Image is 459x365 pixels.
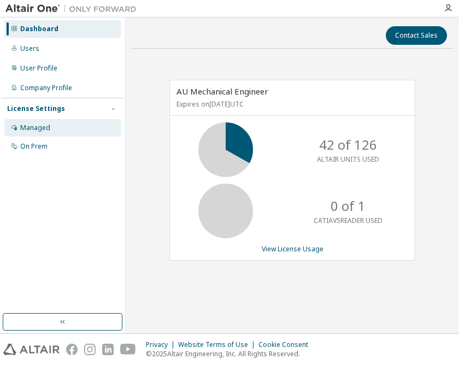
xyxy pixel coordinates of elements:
[331,197,366,215] p: 0 of 1
[120,344,136,355] img: youtube.svg
[176,99,405,109] p: Expires on [DATE] UTC
[102,344,114,355] img: linkedin.svg
[146,349,315,358] p: © 2025 Altair Engineering, Inc. All Rights Reserved.
[317,155,379,164] p: ALTAIR UNITS USED
[66,344,78,355] img: facebook.svg
[20,123,50,132] div: Managed
[20,25,58,33] div: Dashboard
[20,84,72,92] div: Company Profile
[319,136,377,154] p: 42 of 126
[314,216,382,225] p: CATIAV5READER USED
[178,340,258,349] div: Website Terms of Use
[262,244,323,254] a: View License Usage
[20,44,39,53] div: Users
[3,344,60,355] img: altair_logo.svg
[5,3,142,14] img: Altair One
[7,104,65,113] div: License Settings
[258,340,315,349] div: Cookie Consent
[176,86,268,97] span: AU Mechanical Engineer
[84,344,96,355] img: instagram.svg
[146,340,178,349] div: Privacy
[20,142,48,151] div: On Prem
[386,26,447,45] button: Contact Sales
[20,64,57,73] div: User Profile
